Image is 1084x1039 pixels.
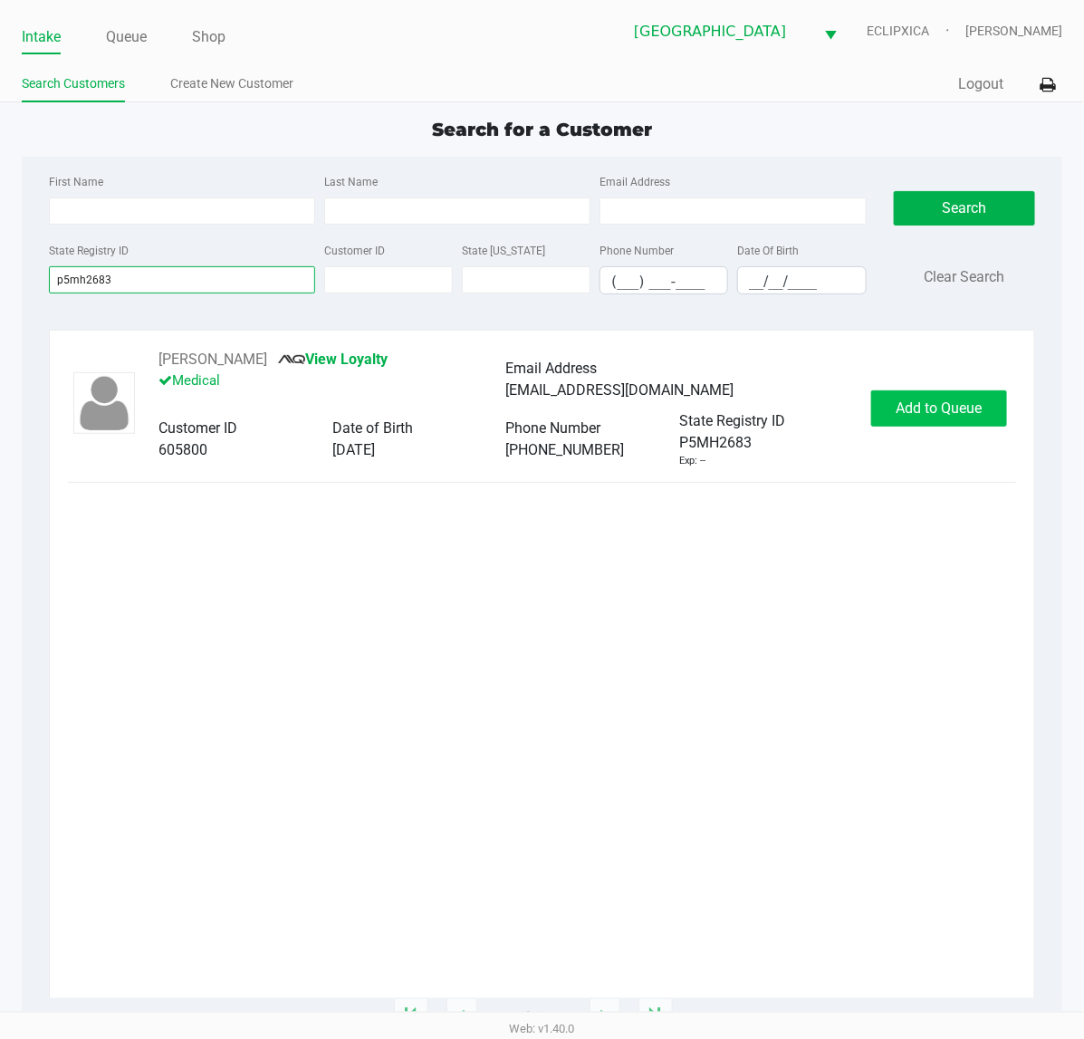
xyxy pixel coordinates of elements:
app-submit-button: Next [590,998,620,1034]
span: ECLIPXICA [867,22,965,41]
button: Add to Queue [871,390,1007,427]
a: Intake [22,24,61,50]
button: See customer info [158,349,267,370]
span: 605800 [158,441,207,458]
span: Phone Number [506,419,601,437]
span: [EMAIL_ADDRESS][DOMAIN_NAME] [506,381,734,399]
span: Web: v1.40.0 [510,1022,575,1035]
button: Clear Search [924,266,1004,288]
input: Format: (999) 999-9999 [600,267,727,295]
span: Customer ID [158,419,237,437]
span: [DATE] [332,441,375,458]
span: Email Address [506,360,598,377]
label: Customer ID [324,243,385,259]
span: Date of Birth [332,419,413,437]
app-submit-button: Move to last page [638,998,673,1034]
a: Shop [192,24,225,50]
app-submit-button: Move to first page [394,998,428,1034]
a: Queue [106,24,147,50]
div: Exp: -- [679,454,705,469]
label: Date Of Birth [737,243,799,259]
a: Search Customers [22,72,125,95]
kendo-maskedtextbox: Format: MM/DD/YYYY [737,266,866,294]
span: 1 - 1 of 1 items [495,1007,571,1025]
label: State [US_STATE] [462,243,545,259]
a: Create New Customer [170,72,293,95]
button: Logout [958,73,1003,95]
span: P5MH2683 [679,432,752,454]
span: Add to Queue [897,399,983,417]
app-submit-button: Previous [446,998,477,1034]
kendo-maskedtextbox: Format: (999) 999-9999 [600,266,728,294]
label: Last Name [324,174,378,190]
span: Search for a Customer [432,119,652,140]
input: Format: MM/DD/YYYY [738,267,865,295]
span: [PHONE_NUMBER] [506,441,625,458]
span: [PERSON_NAME] [965,22,1062,41]
label: First Name [49,174,103,190]
label: Email Address [600,174,670,190]
button: Select [813,10,848,53]
span: State Registry ID [679,412,785,429]
a: View Loyalty [278,351,388,368]
label: State Registry ID [49,243,129,259]
label: Phone Number [600,243,674,259]
p: Medical [158,370,506,396]
span: [GEOGRAPHIC_DATA] [634,21,802,43]
button: Search [894,191,1036,226]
